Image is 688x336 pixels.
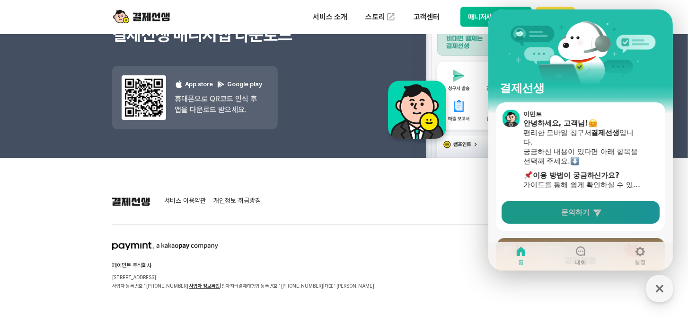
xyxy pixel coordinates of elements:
[175,93,262,115] p: 휴대폰으로 QR코드 인식 후 앱을 다운로드 받으세요.
[164,197,206,206] a: 서비스 이용약관
[386,12,396,22] img: 외부 도메인 오픈
[460,7,532,27] button: 매니저사이트 로그인
[220,283,221,289] span: |
[359,8,402,27] a: 스토리
[536,7,575,27] button: 시작하기
[112,23,344,47] h3: 결제선생 매니저앱 다운로드
[323,283,325,289] span: |
[112,242,218,250] img: paymint logo
[122,75,166,120] img: 앱 다운도르드 qr
[112,273,374,282] p: [STREET_ADDRESS]
[175,80,213,89] p: App store
[217,80,262,89] p: Google play
[175,80,183,89] img: 애플 로고
[306,9,354,26] p: 서비스 소개
[112,282,374,290] p: 사업자 등록번호 : [PHONE_NUMBER] 전자지급결제대행업 등록번호 : [PHONE_NUMBER] 대표 : [PERSON_NAME]
[407,9,446,26] p: 고객센터
[217,80,225,89] img: 구글 플레이 로고
[112,197,150,206] img: 결제선생 로고
[213,197,261,206] a: 개인정보 취급방침
[189,283,220,289] a: 사업자 정보확인
[488,9,673,271] iframe: Channel chat
[113,8,170,26] img: logo
[112,263,374,268] h2: 페이민트 주식회사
